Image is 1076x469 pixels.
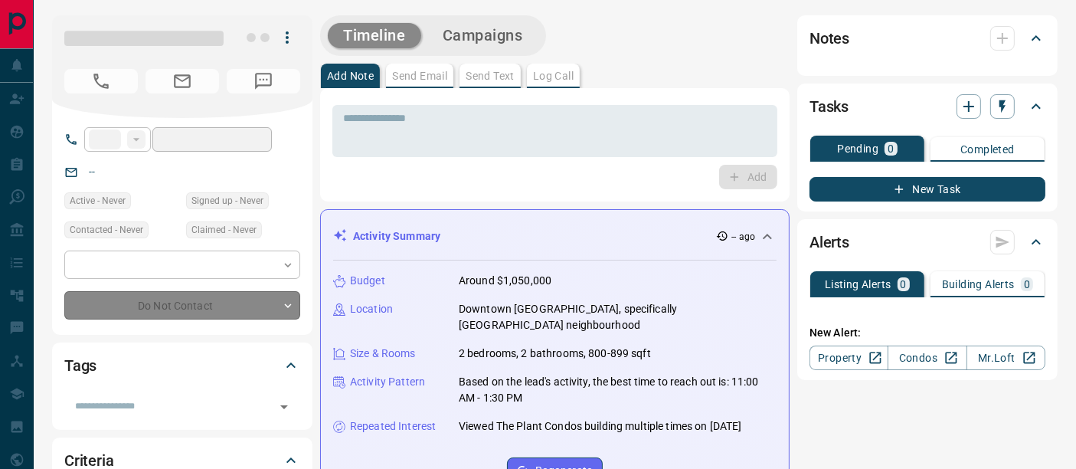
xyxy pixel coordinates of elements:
a: Property [809,346,888,370]
div: Tags [64,347,300,384]
p: 0 [888,143,894,154]
div: Do Not Contact [64,291,300,320]
p: Building Alerts [942,279,1015,290]
h2: Notes [809,26,849,51]
p: Based on the lead's activity, the best time to reach out is: 11:00 AM - 1:30 PM [459,374,777,406]
span: No Number [227,69,300,93]
p: Viewed The Plant Condos building multiple times on [DATE] [459,418,742,435]
p: Location [350,301,393,317]
p: Activity Pattern [350,374,425,390]
h2: Tasks [809,94,849,119]
p: Around $1,050,000 [459,273,551,289]
div: Notes [809,20,1045,57]
p: New Alert: [809,325,1045,341]
button: Open [273,396,295,418]
span: Claimed - Never [191,222,257,238]
p: 0 [1024,279,1030,290]
a: Mr.Loft [966,346,1045,370]
p: Activity Summary [353,228,440,244]
p: Size & Rooms [350,346,416,362]
p: 0 [901,279,907,290]
span: Contacted - Never [70,222,143,238]
button: Campaigns [427,23,538,48]
p: Completed [960,144,1015,155]
span: No Number [64,69,138,93]
p: Downtown [GEOGRAPHIC_DATA], specifically [GEOGRAPHIC_DATA] neighbourhood [459,301,777,333]
h2: Tags [64,353,96,378]
button: Timeline [328,23,421,48]
span: Signed up - Never [191,193,263,208]
a: Condos [888,346,966,370]
a: -- [89,166,95,178]
p: 2 bedrooms, 2 bathrooms, 800-899 sqft [459,346,651,362]
div: Activity Summary-- ago [333,222,777,251]
p: Add Note [327,71,374,81]
p: -- ago [731,230,755,244]
p: Repeated Interest [350,418,436,435]
p: Budget [350,273,385,289]
h2: Alerts [809,230,849,254]
p: Listing Alerts [825,279,891,290]
button: New Task [809,177,1045,202]
div: Alerts [809,224,1045,261]
span: Active - Never [70,193,126,208]
p: Pending [837,143,878,154]
div: Tasks [809,88,1045,125]
span: No Email [146,69,219,93]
